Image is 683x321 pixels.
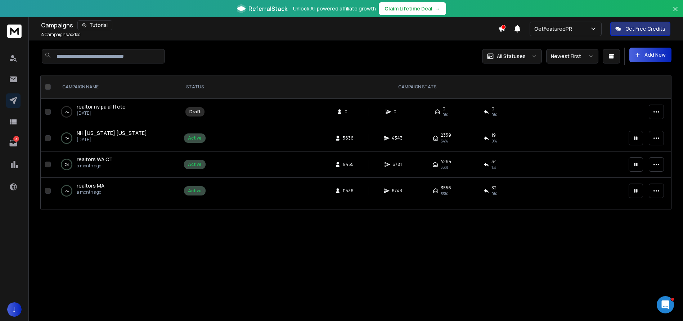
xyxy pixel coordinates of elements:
span: 4 [41,31,44,38]
span: 0 [442,106,445,112]
span: ReferralStack [248,4,287,13]
span: → [435,5,440,12]
button: Newest First [546,49,598,63]
button: Get Free Credits [610,22,670,36]
div: Campaigns [41,20,498,30]
span: 4343 [392,135,403,141]
span: 19 [491,132,496,138]
p: a month ago [77,189,104,195]
p: a month ago [77,163,113,169]
span: 32 [491,185,496,191]
th: STATUS [180,75,210,99]
p: GetFeaturedPR [534,25,575,32]
p: All Statuses [497,53,526,60]
td: 0%realtor ny pa al fl etc[DATE] [54,99,180,125]
span: 11536 [343,188,354,194]
p: [DATE] [77,110,125,116]
span: NH [US_STATE] [US_STATE] [77,129,147,136]
p: 0 % [65,135,69,142]
span: 3556 [441,185,451,191]
div: Active [188,162,202,167]
span: 0% [442,112,448,118]
p: Unlock AI-powered affiliate growth [293,5,376,12]
span: 5636 [343,135,354,141]
button: J [7,302,22,317]
th: CAMPAIGN NAME [54,75,180,99]
th: CAMPAIGN STATS [210,75,624,99]
td: 0%realtors MAa month ago [54,178,180,204]
span: realtors WA CT [77,156,113,163]
p: Campaigns added [41,32,81,38]
span: 0 [345,109,352,115]
span: 6781 [392,162,402,167]
a: realtors MA [77,182,104,189]
span: 0 [394,109,401,115]
span: 34 [491,159,497,164]
span: 4294 [440,159,451,164]
td: 0%realtors WA CTa month ago [54,151,180,178]
p: 0 % [65,161,69,168]
td: 0%NH [US_STATE] [US_STATE][DATE] [54,125,180,151]
span: 1 % [491,164,496,170]
p: Get Free Credits [625,25,665,32]
p: 0 % [65,108,69,115]
span: 63 % [440,164,448,170]
button: Tutorial [77,20,112,30]
div: Draft [189,109,201,115]
div: Active [188,188,202,194]
span: 0 % [491,138,497,144]
span: 6743 [392,188,402,194]
span: 53 % [441,191,448,197]
a: NH [US_STATE] [US_STATE] [77,129,147,137]
button: Add New [629,48,671,62]
p: 0 % [65,187,69,194]
span: 0 % [491,191,497,197]
button: Claim Lifetime Deal→ [379,2,446,15]
span: 0% [491,112,497,118]
span: 0 [491,106,494,112]
a: 3 [6,136,21,150]
a: realtor ny pa al fl etc [77,103,125,110]
span: 2359 [441,132,451,138]
a: realtors WA CT [77,156,113,163]
span: 9455 [343,162,354,167]
div: Active [188,135,202,141]
p: [DATE] [77,137,147,142]
span: 54 % [441,138,448,144]
button: Close banner [671,4,680,22]
iframe: Intercom live chat [657,296,674,313]
p: 3 [13,136,19,142]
